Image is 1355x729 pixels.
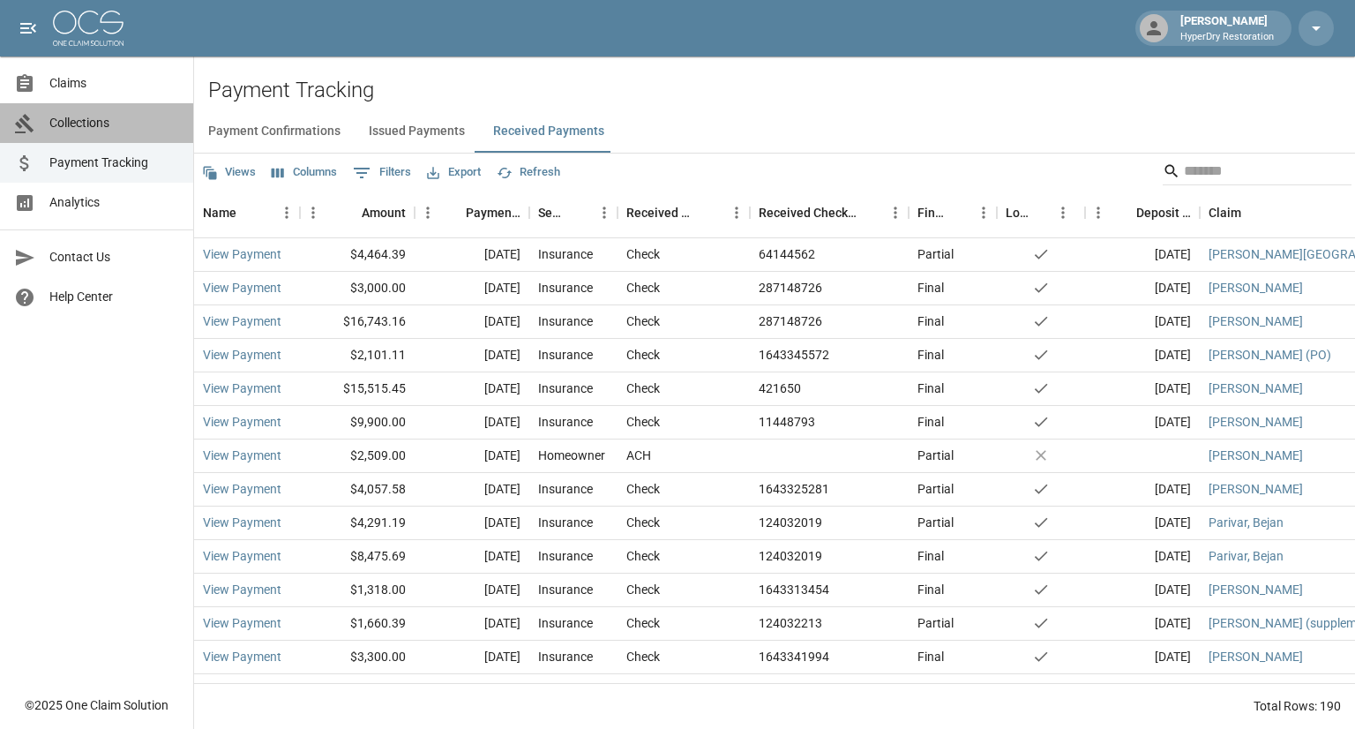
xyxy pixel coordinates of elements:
[1209,380,1303,397] a: [PERSON_NAME]
[538,188,566,237] div: Sender
[1209,413,1303,431] a: [PERSON_NAME]
[946,200,970,225] button: Sort
[49,74,179,93] span: Claims
[1085,305,1200,339] div: [DATE]
[626,380,660,397] div: Check
[1180,30,1274,45] p: HyperDry Restoration
[882,199,909,226] button: Menu
[538,346,593,364] div: Insurance
[492,159,565,186] button: Refresh
[208,78,1355,103] h2: Payment Tracking
[759,346,829,364] div: 1643345572
[203,547,281,565] a: View Payment
[917,245,954,263] div: Partial
[1209,648,1303,665] a: [PERSON_NAME]
[49,288,179,306] span: Help Center
[415,607,529,641] div: [DATE]
[415,199,441,226] button: Menu
[300,406,415,440] div: $9,900.00
[49,114,179,132] span: Collections
[1209,346,1331,364] a: [PERSON_NAME] (PO)
[626,447,651,464] div: ACH
[1209,480,1303,498] a: [PERSON_NAME]
[1030,200,1055,225] button: Sort
[538,279,593,297] div: Insurance
[203,581,281,598] a: View Payment
[1209,514,1284,531] a: Parivar, Bejan
[337,200,362,225] button: Sort
[970,199,997,226] button: Menu
[1085,674,1200,708] div: [DATE]
[699,200,723,225] button: Sort
[300,339,415,372] div: $2,101.11
[300,674,415,708] div: $7,685.87
[626,681,660,699] div: Check
[415,507,529,540] div: [DATE]
[203,346,281,364] a: View Payment
[415,574,529,607] div: [DATE]
[415,272,529,305] div: [DATE]
[1085,473,1200,507] div: [DATE]
[415,305,529,339] div: [DATE]
[194,110,355,153] button: Payment Confirmations
[626,245,660,263] div: Check
[917,413,944,431] div: Final
[53,11,124,46] img: ocs-logo-white-transparent.png
[626,480,660,498] div: Check
[538,614,593,632] div: Insurance
[300,272,415,305] div: $3,000.00
[267,159,341,186] button: Select columns
[300,440,415,473] div: $2,509.00
[1085,372,1200,406] div: [DATE]
[857,200,882,225] button: Sort
[300,507,415,540] div: $4,291.19
[300,473,415,507] div: $4,057.58
[49,193,179,212] span: Analytics
[203,480,281,498] a: View Payment
[203,614,281,632] a: View Payment
[750,188,909,237] div: Received Check Number
[300,540,415,574] div: $8,475.69
[1085,574,1200,607] div: [DATE]
[1085,272,1200,305] div: [DATE]
[1085,188,1200,237] div: Deposit Date
[362,188,406,237] div: Amount
[415,339,529,372] div: [DATE]
[1209,279,1303,297] a: [PERSON_NAME]
[1112,200,1136,225] button: Sort
[1085,641,1200,674] div: [DATE]
[415,440,529,473] div: [DATE]
[1173,12,1281,44] div: [PERSON_NAME]
[273,199,300,226] button: Menu
[11,11,46,46] button: open drawer
[538,245,593,263] div: Insurance
[618,188,750,237] div: Received Method
[917,346,944,364] div: Final
[759,480,829,498] div: 1643325281
[415,473,529,507] div: [DATE]
[759,547,822,565] div: 124032019
[759,648,829,665] div: 1643341994
[997,188,1085,237] div: Lockbox
[300,305,415,339] div: $16,743.16
[1085,507,1200,540] div: [DATE]
[759,312,822,330] div: 287148726
[415,238,529,272] div: [DATE]
[626,279,660,297] div: Check
[759,614,822,632] div: 124032213
[1085,339,1200,372] div: [DATE]
[538,312,593,330] div: Insurance
[917,514,954,531] div: Partial
[1085,540,1200,574] div: [DATE]
[917,648,944,665] div: Final
[917,380,944,397] div: Final
[203,648,281,665] a: View Payment
[917,312,944,330] div: Final
[917,547,944,565] div: Final
[529,188,618,237] div: Sender
[538,480,593,498] div: Insurance
[300,641,415,674] div: $3,300.00
[423,159,485,186] button: Export
[538,413,593,431] div: Insurance
[348,159,415,187] button: Show filters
